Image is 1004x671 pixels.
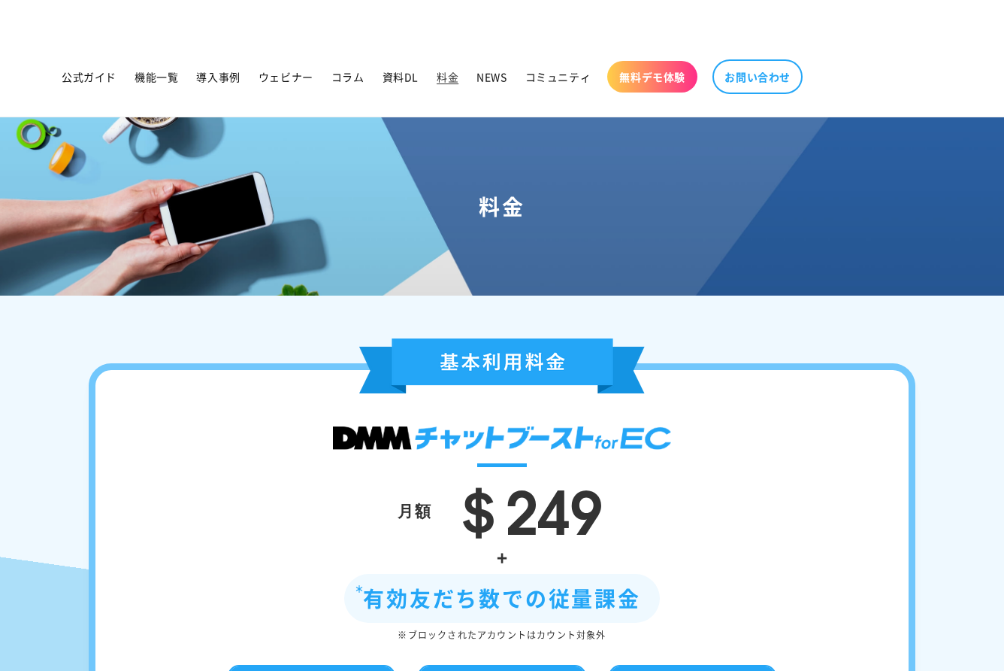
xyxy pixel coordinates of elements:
[196,70,240,83] span: 導入事例
[249,61,322,93] a: ウェビナー
[53,61,125,93] a: 公式ガイド
[467,61,516,93] a: NEWS
[141,627,863,643] div: ※ブロックされたアカウントはカウント対象外
[516,61,600,93] a: コミュニティ
[359,339,645,393] img: 基本利用料金
[18,193,986,220] h1: 料金
[344,574,660,623] div: 有効友だち数での従量課金
[322,61,373,93] a: コラム
[607,61,697,93] a: 無料デモ体験
[619,70,685,83] span: 無料デモ体験
[448,463,603,551] span: ＄249
[712,59,803,94] a: お問い合わせ
[373,61,428,93] a: 資料DL
[333,427,671,450] img: DMMチャットブースト
[259,70,313,83] span: ウェビナー
[331,70,364,83] span: コラム
[141,541,863,573] div: +
[383,70,419,83] span: 資料DL
[724,70,791,83] span: お問い合わせ
[62,70,116,83] span: 公式ガイド
[398,496,432,524] div: 月額
[428,61,467,93] a: 料金
[135,70,178,83] span: 機能一覧
[525,70,591,83] span: コミュニティ
[125,61,187,93] a: 機能一覧
[476,70,507,83] span: NEWS
[437,70,458,83] span: 料金
[187,61,249,93] a: 導入事例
